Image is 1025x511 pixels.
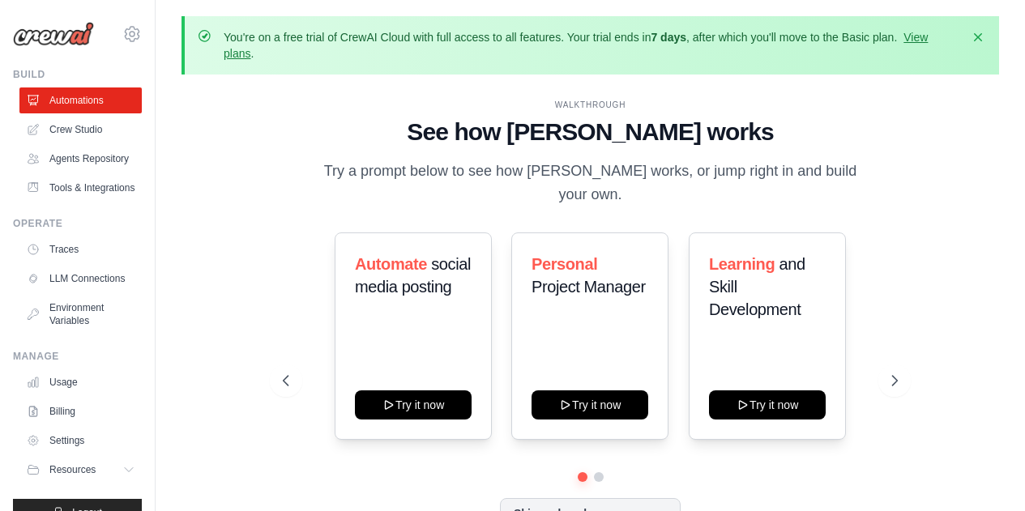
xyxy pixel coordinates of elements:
img: Logo [13,22,94,46]
div: WALKTHROUGH [283,99,898,111]
a: Crew Studio [19,117,142,143]
a: LLM Connections [19,266,142,292]
strong: 7 days [651,31,686,44]
span: Learning [709,255,775,273]
button: Try it now [355,390,472,419]
p: Try a prompt below to see how [PERSON_NAME] works, or jump right in and build your own. [318,160,863,207]
a: Usage [19,369,142,395]
a: Tools & Integrations [19,175,142,201]
a: Agents Repository [19,146,142,172]
button: Resources [19,457,142,483]
span: Project Manager [532,278,646,296]
div: Build [13,68,142,81]
div: Manage [13,350,142,363]
button: Try it now [709,390,826,419]
p: You're on a free trial of CrewAI Cloud with full access to all features. Your trial ends in , aft... [224,29,960,62]
h1: See how [PERSON_NAME] works [283,117,898,147]
span: Resources [49,463,96,476]
span: Automate [355,255,427,273]
a: Billing [19,398,142,424]
span: and Skill Development [709,255,805,318]
button: Try it now [532,390,648,419]
a: Automations [19,87,142,113]
a: Traces [19,236,142,262]
a: Environment Variables [19,295,142,334]
a: Settings [19,428,142,454]
span: social media posting [355,255,471,296]
span: Personal [532,255,597,273]
div: Operate [13,217,142,230]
